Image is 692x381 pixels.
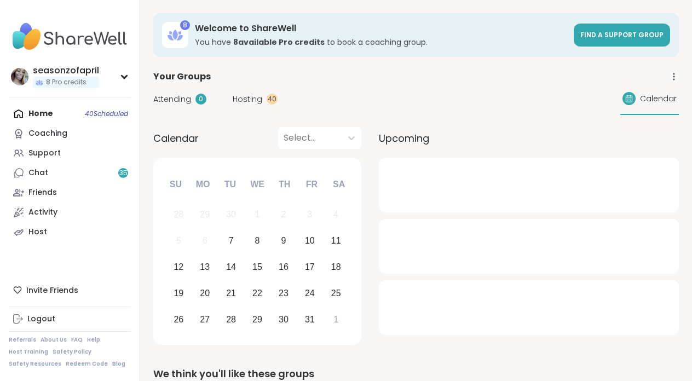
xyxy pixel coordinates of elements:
div: 29 [200,207,210,222]
div: 5 [176,233,181,248]
div: Coaching [28,128,67,139]
div: We [245,172,269,197]
div: 18 [331,259,341,274]
div: 16 [279,259,289,274]
div: 10 [305,233,315,248]
div: 21 [226,286,236,301]
div: Choose Thursday, October 9th, 2025 [272,229,296,253]
div: Choose Wednesday, October 22nd, 2025 [246,281,269,305]
div: Choose Saturday, October 11th, 2025 [324,229,348,253]
div: 30 [226,207,236,222]
a: Redeem Code [66,360,108,368]
a: Help [87,336,100,344]
div: Support [28,148,61,159]
span: Calendar [640,93,677,105]
div: Choose Tuesday, October 14th, 2025 [220,256,243,279]
div: Choose Friday, October 10th, 2025 [298,229,321,253]
div: 7 [229,233,234,248]
div: 29 [252,312,262,327]
a: Host [9,222,131,242]
div: Choose Wednesday, October 8th, 2025 [246,229,269,253]
div: 3 [307,207,312,222]
div: Mo [191,172,215,197]
div: Fr [299,172,324,197]
a: About Us [41,336,67,344]
div: Not available Monday, September 29th, 2025 [193,203,217,227]
div: Choose Thursday, October 23rd, 2025 [272,281,296,305]
span: Attending [153,94,191,105]
div: seasonzofapril [33,65,99,77]
div: Not available Friday, October 3rd, 2025 [298,203,321,227]
div: Choose Sunday, October 12th, 2025 [167,256,191,279]
div: Choose Thursday, October 30th, 2025 [272,308,296,331]
div: Choose Friday, October 17th, 2025 [298,256,321,279]
div: Not available Monday, October 6th, 2025 [193,229,217,253]
a: FAQ [71,336,83,344]
div: Su [164,172,188,197]
span: Calendar [153,131,199,146]
div: 15 [252,259,262,274]
span: 8 Pro credits [46,78,86,87]
div: 26 [174,312,183,327]
div: 4 [333,207,338,222]
a: Safety Resources [9,360,61,368]
a: Logout [9,309,131,329]
div: Choose Friday, October 31st, 2025 [298,308,321,331]
span: Your Groups [153,70,211,83]
div: 8 [180,20,190,30]
div: 22 [252,286,262,301]
img: seasonzofapril [11,68,28,85]
div: Activity [28,207,57,218]
div: Choose Wednesday, October 29th, 2025 [246,308,269,331]
a: Host Training [9,348,48,356]
div: Not available Wednesday, October 1st, 2025 [246,203,269,227]
div: 13 [200,259,210,274]
div: Choose Monday, October 13th, 2025 [193,256,217,279]
div: 40 [267,94,278,105]
a: Support [9,143,131,163]
div: Logout [27,314,55,325]
div: Friends [28,187,57,198]
div: Choose Tuesday, October 28th, 2025 [220,308,243,331]
div: Th [273,172,297,197]
div: Choose Saturday, October 18th, 2025 [324,256,348,279]
div: Host [28,227,47,238]
div: 28 [174,207,183,222]
div: 11 [331,233,341,248]
div: Not available Tuesday, September 30th, 2025 [220,203,243,227]
div: Choose Wednesday, October 15th, 2025 [246,256,269,279]
div: Choose Tuesday, October 21st, 2025 [220,281,243,305]
img: ShareWell Nav Logo [9,18,131,56]
div: 17 [305,259,315,274]
div: 31 [305,312,315,327]
span: Hosting [233,94,262,105]
div: 14 [226,259,236,274]
div: Chat [28,168,48,178]
div: Choose Sunday, October 26th, 2025 [167,308,191,331]
div: 1 [255,207,260,222]
a: Coaching [9,124,131,143]
div: Not available Thursday, October 2nd, 2025 [272,203,296,227]
div: 20 [200,286,210,301]
div: Choose Monday, October 20th, 2025 [193,281,217,305]
div: 2 [281,207,286,222]
div: Tu [218,172,242,197]
div: 30 [279,312,289,327]
div: month 2025-10 [165,201,349,332]
div: 1 [333,312,338,327]
b: 8 available Pro credit s [233,37,325,48]
a: Find a support group [574,24,670,47]
a: Referrals [9,336,36,344]
div: Choose Thursday, October 16th, 2025 [272,256,296,279]
div: 9 [281,233,286,248]
div: Sa [327,172,351,197]
div: Choose Sunday, October 19th, 2025 [167,281,191,305]
div: 6 [203,233,207,248]
span: Upcoming [379,131,429,146]
div: Not available Sunday, September 28th, 2025 [167,203,191,227]
span: Find a support group [580,30,664,39]
div: Not available Saturday, October 4th, 2025 [324,203,348,227]
a: Chat35 [9,163,131,183]
a: Activity [9,203,131,222]
div: Choose Monday, October 27th, 2025 [193,308,217,331]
